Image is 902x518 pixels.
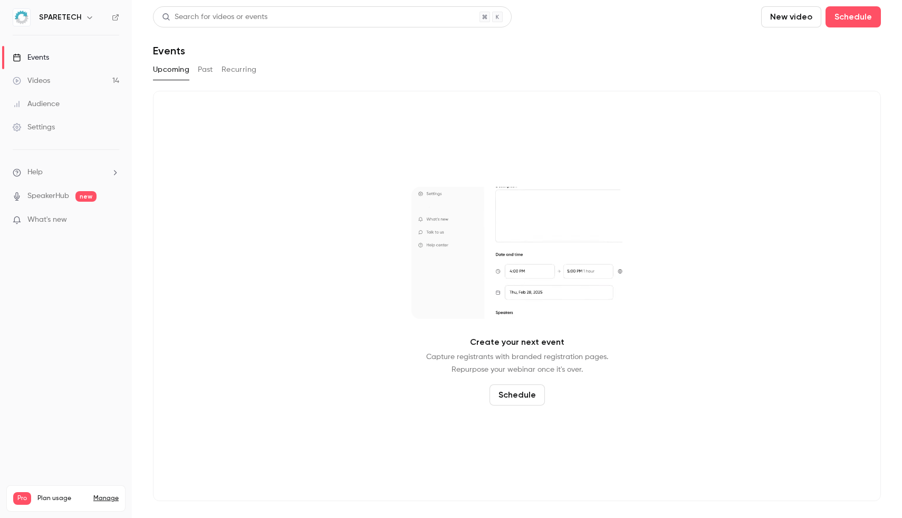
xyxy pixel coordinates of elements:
[93,494,119,503] a: Manage
[37,494,87,503] span: Plan usage
[153,61,189,78] button: Upcoming
[13,76,50,86] div: Videos
[39,12,81,23] h6: SPARETECH
[826,6,881,27] button: Schedule
[13,492,31,505] span: Pro
[13,99,60,109] div: Audience
[761,6,821,27] button: New video
[75,191,97,202] span: new
[198,61,213,78] button: Past
[13,52,49,63] div: Events
[470,336,564,349] p: Create your next event
[222,61,257,78] button: Recurring
[426,351,608,376] p: Capture registrants with branded registration pages. Repurpose your webinar once it's over.
[27,214,67,225] span: What's new
[13,167,119,178] li: help-dropdown-opener
[162,12,267,23] div: Search for videos or events
[13,122,55,133] div: Settings
[27,191,69,202] a: SpeakerHub
[107,215,119,225] iframe: Noticeable Trigger
[153,44,185,57] h1: Events
[13,9,30,26] img: SPARETECH
[27,167,43,178] span: Help
[490,384,545,406] button: Schedule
